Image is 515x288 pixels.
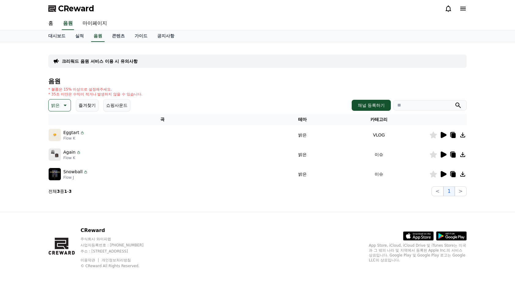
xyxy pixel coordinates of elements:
p: Again [63,149,76,155]
td: 밝은 [276,125,328,145]
a: 가이드 [130,30,152,42]
a: 공지사항 [152,30,179,42]
p: * 볼륨은 15% 이상으로 설정해주세요. [48,87,143,92]
p: 사업자등록번호 : [PHONE_NUMBER] [80,243,155,248]
p: Flow K [63,136,85,141]
th: 테마 [276,114,328,125]
span: CReward [58,4,94,13]
a: 크리워드 음원 서비스 이용 시 유의사항 [62,58,138,64]
td: 이슈 [328,164,429,184]
p: 전체 중 - [48,188,72,194]
button: < [432,186,443,196]
p: App Store, iCloud, iCloud Drive 및 iTunes Store는 미국과 그 밖의 나라 및 지역에서 등록된 Apple Inc.의 서비스 상표입니다. Goo... [369,243,467,263]
p: Flow J [63,175,88,180]
a: 개인정보처리방침 [102,258,131,262]
th: 카테고리 [328,114,429,125]
img: music [49,168,61,180]
p: * 35초 미만은 수익이 적거나 발생하지 않을 수 있습니다. [48,92,143,97]
td: 밝은 [276,164,328,184]
a: 마이페이지 [78,17,112,30]
button: 즐겨찾기 [76,99,98,111]
strong: 1 [64,189,67,194]
p: Snowball [63,169,83,175]
p: CReward [80,227,155,234]
button: 채널 등록하기 [352,100,391,111]
button: 밝은 [48,99,71,111]
button: 쇼핑사운드 [103,99,130,111]
p: Flow K [63,155,81,160]
strong: 3 [57,189,60,194]
a: 음원 [62,17,74,30]
a: 콘텐츠 [107,30,130,42]
td: VLOG [328,125,429,145]
strong: 3 [69,189,72,194]
a: CReward [48,4,94,13]
td: 밝은 [276,145,328,164]
a: 실적 [70,30,89,42]
p: 주소 : [STREET_ADDRESS] [80,249,155,254]
button: > [455,186,467,196]
a: 음원 [91,30,105,42]
a: 대시보드 [43,30,70,42]
p: © CReward All Rights Reserved. [80,264,155,268]
button: 1 [443,186,454,196]
p: Eggtart [63,129,79,136]
a: 이용약관 [80,258,100,262]
td: 이슈 [328,145,429,164]
p: 주식회사 와이피랩 [80,237,155,241]
img: music [49,148,61,161]
a: 홈 [43,17,58,30]
h4: 음원 [48,78,467,84]
th: 곡 [48,114,276,125]
p: 밝은 [51,101,60,110]
img: music [49,129,61,141]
